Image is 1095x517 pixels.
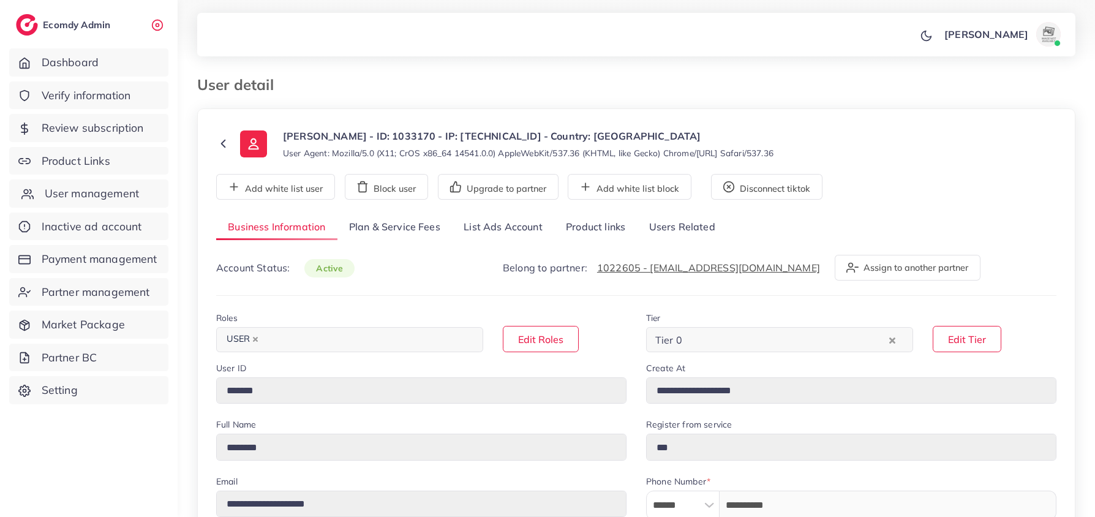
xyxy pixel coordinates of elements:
a: Partner management [9,278,168,306]
button: Add white list block [568,174,691,200]
a: Payment management [9,245,168,273]
span: USER [221,331,264,348]
p: [PERSON_NAME] [944,27,1028,42]
div: Search for option [216,327,483,352]
a: User management [9,179,168,208]
small: User Agent: Mozilla/5.0 (X11; CrOS x86_64 14541.0.0) AppleWebKit/537.36 (KHTML, like Gecko) Chrom... [283,147,773,159]
input: Search for option [265,330,467,349]
h2: Ecomdy Admin [43,19,113,31]
label: Full Name [216,418,256,431]
a: logoEcomdy Admin [16,14,113,36]
span: active [304,259,355,277]
a: Review subscription [9,114,168,142]
span: Dashboard [42,55,99,70]
button: Deselect USER [252,336,258,342]
label: Roles [216,312,238,324]
a: Users Related [637,214,726,241]
a: Market Package [9,311,168,339]
img: logo [16,14,38,36]
a: Setting [9,376,168,404]
label: Register from service [646,418,732,431]
button: Disconnect tiktok [711,174,822,200]
span: Tier 0 [653,331,685,349]
span: Inactive ad account [42,219,142,235]
label: Phone Number [646,475,710,488]
span: Partner management [42,284,150,300]
label: Create At [646,362,685,374]
a: Verify information [9,81,168,110]
a: Business Information [216,214,337,241]
span: Setting [42,382,78,398]
span: Market Package [42,317,125,333]
a: Partner BC [9,344,168,372]
button: Assign to another partner [835,255,980,281]
span: Product Links [42,153,110,169]
a: Product links [554,214,637,241]
p: Belong to partner: [503,260,820,275]
input: Search for option [686,330,886,349]
div: Search for option [646,327,913,352]
p: Account Status: [216,260,355,276]
a: Plan & Service Fees [337,214,452,241]
button: Block user [345,174,428,200]
p: [PERSON_NAME] - ID: 1033170 - IP: [TECHNICAL_ID] - Country: [GEOGRAPHIC_DATA] [283,129,773,143]
label: Tier [646,312,661,324]
a: List Ads Account [452,214,554,241]
button: Add white list user [216,174,335,200]
a: 1022605 - [EMAIL_ADDRESS][DOMAIN_NAME] [597,262,820,274]
img: ic-user-info.36bf1079.svg [240,130,267,157]
button: Edit Roles [503,326,579,352]
button: Edit Tier [933,326,1001,352]
span: User management [45,186,139,202]
a: [PERSON_NAME]avatar [938,22,1066,47]
label: User ID [216,362,246,374]
img: avatar [1036,22,1061,47]
a: Product Links [9,147,168,175]
span: Review subscription [42,120,144,136]
a: Dashboard [9,48,168,77]
span: Verify information [42,88,131,104]
span: Payment management [42,251,157,267]
button: Clear Selected [889,333,895,347]
a: Inactive ad account [9,213,168,241]
span: Partner BC [42,350,97,366]
label: Email [216,475,238,488]
h3: User detail [197,76,284,94]
button: Upgrade to partner [438,174,559,200]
